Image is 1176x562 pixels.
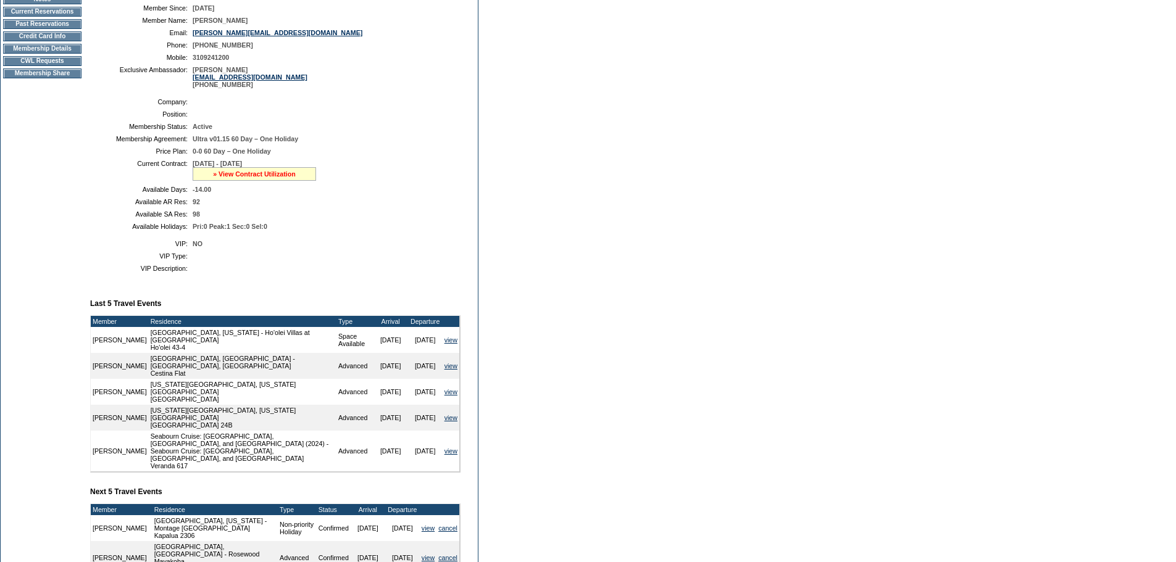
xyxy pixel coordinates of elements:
[3,31,81,41] td: Credit Card Info
[422,524,435,532] a: view
[444,447,457,455] a: view
[90,299,161,308] b: Last 5 Travel Events
[336,353,373,379] td: Advanced
[317,515,351,541] td: Confirmed
[149,379,336,405] td: [US_STATE][GEOGRAPHIC_DATA], [US_STATE][GEOGRAPHIC_DATA] [GEOGRAPHIC_DATA]
[95,98,188,105] td: Company:
[3,44,81,54] td: Membership Details
[193,186,211,193] span: -14.00
[408,379,443,405] td: [DATE]
[91,327,149,353] td: [PERSON_NAME]
[91,515,149,541] td: [PERSON_NAME]
[193,240,202,247] span: NO
[3,56,81,66] td: CWL Requests
[152,515,278,541] td: [GEOGRAPHIC_DATA], [US_STATE] - Montage [GEOGRAPHIC_DATA] Kapalua 2306
[444,414,457,421] a: view
[3,68,81,78] td: Membership Share
[444,336,457,344] a: view
[95,186,188,193] td: Available Days:
[193,198,200,205] span: 92
[95,147,188,155] td: Price Plan:
[95,240,188,247] td: VIP:
[193,4,214,12] span: [DATE]
[438,554,457,561] a: cancel
[336,379,373,405] td: Advanced
[95,223,188,230] td: Available Holidays:
[193,66,307,88] span: [PERSON_NAME] [PHONE_NUMBER]
[408,405,443,431] td: [DATE]
[373,327,408,353] td: [DATE]
[408,353,443,379] td: [DATE]
[95,252,188,260] td: VIP Type:
[193,41,253,49] span: [PHONE_NUMBER]
[149,431,336,471] td: Seabourn Cruise: [GEOGRAPHIC_DATA], [GEOGRAPHIC_DATA], and [GEOGRAPHIC_DATA] (2024) - Seabourn Cr...
[351,504,385,515] td: Arrival
[193,160,242,167] span: [DATE] - [DATE]
[95,198,188,205] td: Available AR Res:
[95,66,188,88] td: Exclusive Ambassador:
[351,515,385,541] td: [DATE]
[3,7,81,17] td: Current Reservations
[149,405,336,431] td: [US_STATE][GEOGRAPHIC_DATA], [US_STATE][GEOGRAPHIC_DATA] [GEOGRAPHIC_DATA] 24B
[95,17,188,24] td: Member Name:
[149,327,336,353] td: [GEOGRAPHIC_DATA], [US_STATE] - Ho'olei Villas at [GEOGRAPHIC_DATA] Ho'olei 43-4
[278,504,317,515] td: Type
[193,29,362,36] a: [PERSON_NAME][EMAIL_ADDRESS][DOMAIN_NAME]
[193,123,212,130] span: Active
[213,170,296,178] a: » View Contract Utilization
[193,73,307,81] a: [EMAIL_ADDRESS][DOMAIN_NAME]
[193,223,267,230] span: Pri:0 Peak:1 Sec:0 Sel:0
[193,147,271,155] span: 0-0 60 Day – One Holiday
[373,316,408,327] td: Arrival
[95,54,188,61] td: Mobile:
[91,379,149,405] td: [PERSON_NAME]
[444,388,457,395] a: view
[373,431,408,471] td: [DATE]
[193,210,200,218] span: 98
[193,54,229,61] span: 3109241200
[91,431,149,471] td: [PERSON_NAME]
[90,487,162,496] b: Next 5 Travel Events
[3,19,81,29] td: Past Reservations
[193,135,298,143] span: Ultra v01.15 60 Day – One Holiday
[408,316,443,327] td: Departure
[95,265,188,272] td: VIP Description:
[373,379,408,405] td: [DATE]
[95,123,188,130] td: Membership Status:
[95,160,188,181] td: Current Contract:
[149,316,336,327] td: Residence
[317,504,351,515] td: Status
[95,135,188,143] td: Membership Agreement:
[422,554,435,561] a: view
[336,316,373,327] td: Type
[95,4,188,12] td: Member Since:
[336,405,373,431] td: Advanced
[193,17,248,24] span: [PERSON_NAME]
[408,431,443,471] td: [DATE]
[91,504,149,515] td: Member
[91,353,149,379] td: [PERSON_NAME]
[385,515,420,541] td: [DATE]
[149,353,336,379] td: [GEOGRAPHIC_DATA], [GEOGRAPHIC_DATA] - [GEOGRAPHIC_DATA], [GEOGRAPHIC_DATA] Cestina Flat
[95,210,188,218] td: Available SA Res:
[385,504,420,515] td: Departure
[373,353,408,379] td: [DATE]
[95,29,188,36] td: Email:
[278,515,317,541] td: Non-priority Holiday
[373,405,408,431] td: [DATE]
[444,362,457,370] a: view
[91,316,149,327] td: Member
[95,41,188,49] td: Phone:
[91,405,149,431] td: [PERSON_NAME]
[438,524,457,532] a: cancel
[95,110,188,118] td: Position:
[152,504,278,515] td: Residence
[408,327,443,353] td: [DATE]
[336,431,373,471] td: Advanced
[336,327,373,353] td: Space Available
